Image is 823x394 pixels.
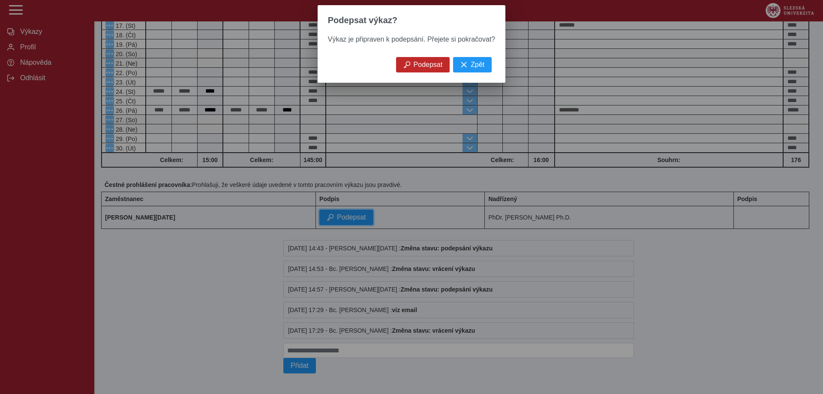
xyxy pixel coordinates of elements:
span: Zpět [471,61,484,69]
span: Podepsat výkaz? [328,15,397,25]
button: Podepsat [396,57,450,72]
span: Výkaz je připraven k podepsání. Přejete si pokračovat? [328,36,495,43]
span: Podepsat [414,61,443,69]
button: Zpět [453,57,492,72]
